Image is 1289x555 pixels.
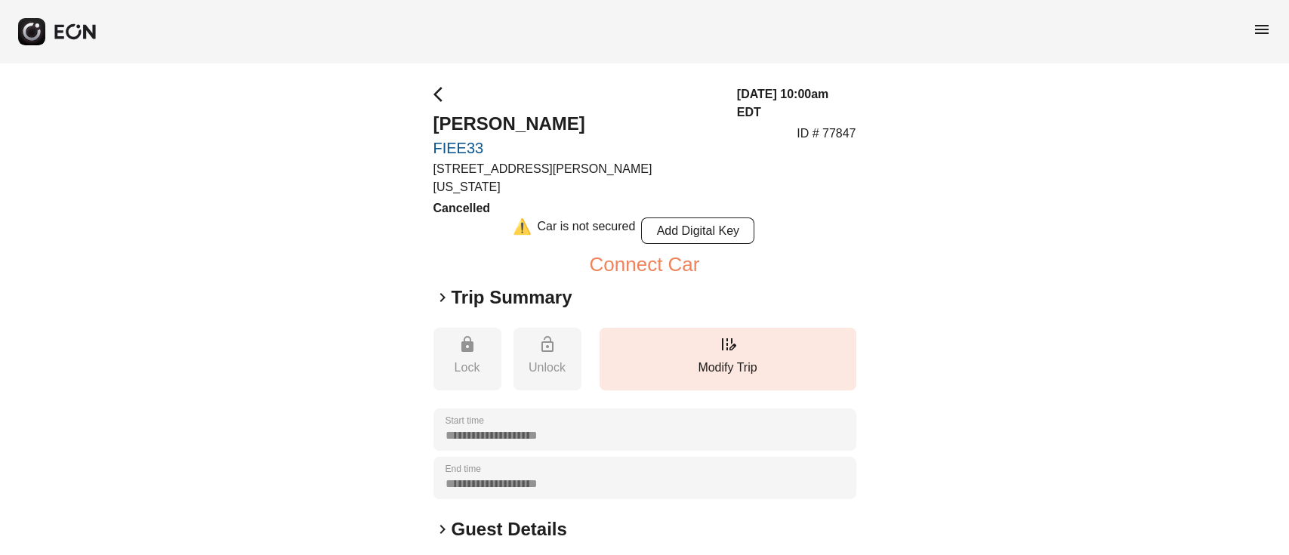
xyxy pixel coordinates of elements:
[433,85,452,103] span: arrow_back_ios
[433,199,719,217] h3: Cancelled
[433,112,719,136] h2: [PERSON_NAME]
[433,288,452,307] span: keyboard_arrow_right
[737,85,856,122] h3: [DATE] 10:00am EDT
[452,517,567,541] h2: Guest Details
[590,255,700,273] button: Connect Car
[452,285,572,310] h2: Trip Summary
[433,139,719,157] a: FIEE33
[538,217,636,244] div: Car is not secured
[607,359,849,377] p: Modify Trip
[797,125,856,143] p: ID # 77847
[719,335,737,353] span: edit_road
[433,520,452,538] span: keyboard_arrow_right
[600,328,856,390] button: Modify Trip
[641,217,754,244] button: Add Digital Key
[1253,20,1271,39] span: menu
[433,160,719,196] p: [STREET_ADDRESS][PERSON_NAME][US_STATE]
[513,217,532,244] div: ⚠️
